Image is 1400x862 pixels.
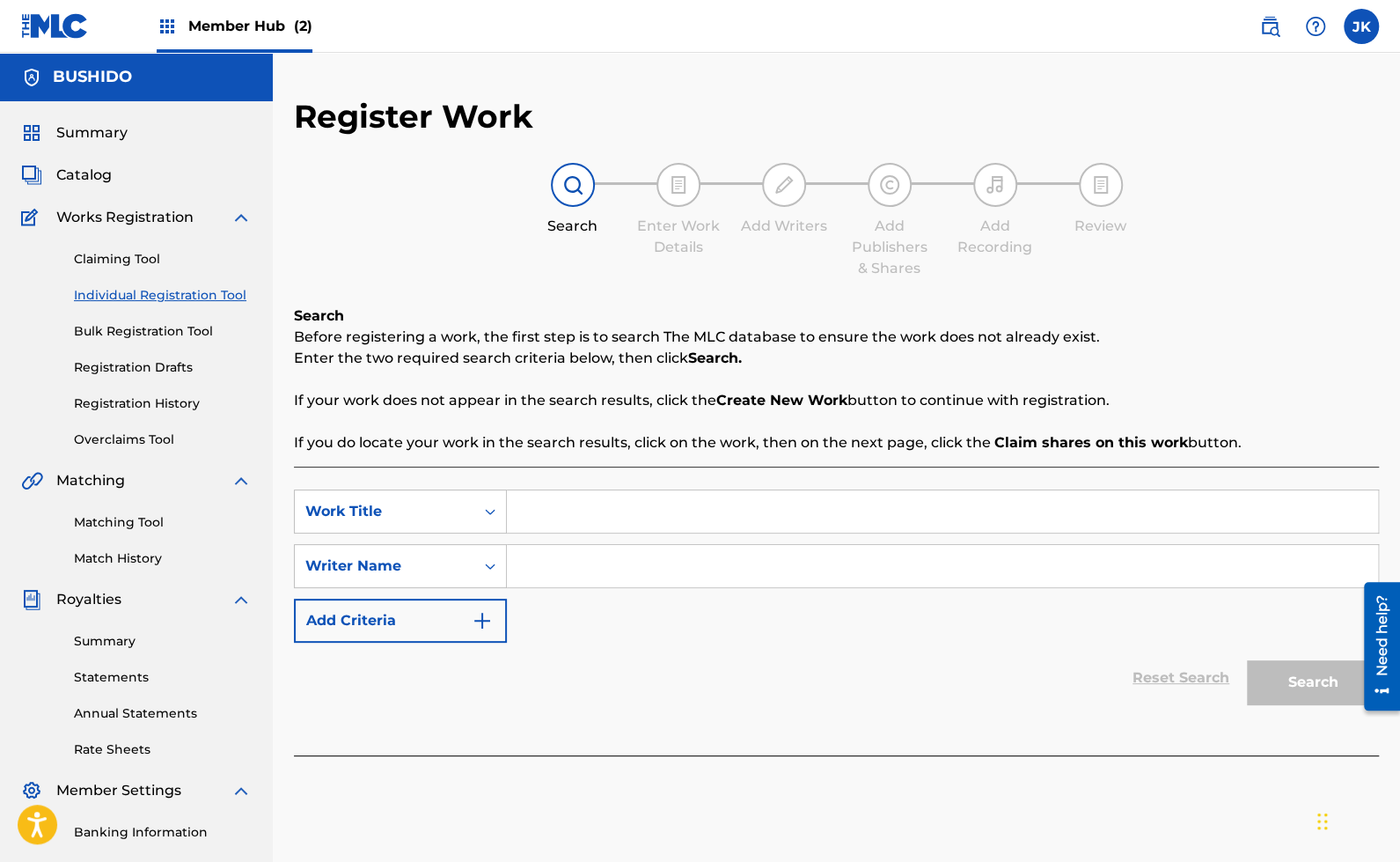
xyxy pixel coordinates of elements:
[231,780,252,801] img: expand
[305,556,464,577] div: Writer Name
[53,67,132,87] h5: BUSHIDO
[773,174,795,195] img: step indicator icon for Add Writers
[716,392,847,409] strong: Create New Work
[21,165,112,186] a: CatalogCatalog
[74,549,252,568] a: Match History
[1252,9,1287,44] a: Public Search
[231,589,252,610] img: expand
[56,589,121,610] span: Royalties
[294,348,1379,369] p: Enter the two required search criteria below, then click
[56,780,181,801] span: Member Settings
[1344,9,1379,44] div: User Menu
[74,250,252,269] a: Claiming Tool
[21,780,42,801] img: Member Settings
[21,67,42,88] img: Accounts
[21,165,42,186] img: Catalog
[294,307,344,324] b: Search
[1305,16,1326,37] img: help
[1090,174,1111,195] img: step indicator icon for Review
[294,18,312,34] span: (2)
[688,350,742,366] strong: Search.
[74,322,252,341] a: Bulk Registration Tool
[74,513,252,532] a: Matching Tool
[740,216,828,237] div: Add Writers
[472,610,493,631] img: 9d2ae6d4665cec9f34b9.svg
[668,174,689,195] img: step indicator icon for Enter Work Details
[305,501,464,522] div: Work Title
[231,470,252,491] img: expand
[1057,216,1145,237] div: Review
[21,13,89,39] img: MLC Logo
[1317,795,1328,848] div: Drag
[879,174,900,195] img: step indicator icon for Add Publishers & Shares
[188,16,312,36] span: Member Hub
[1298,9,1333,44] div: Help
[21,589,42,610] img: Royalties
[529,216,617,237] div: Search
[231,207,252,228] img: expand
[74,394,252,413] a: Registration History
[74,668,252,687] a: Statements
[294,599,507,643] button: Add Criteria
[562,174,583,195] img: step indicator icon for Search
[157,16,178,37] img: Top Rightsholders
[74,704,252,723] a: Annual Statements
[74,358,252,377] a: Registration Drafts
[21,207,44,228] img: Works Registration
[74,823,252,842] a: Banking Information
[294,390,1379,411] p: If your work does not appear in the search results, click the button to continue with registration.
[21,122,128,144] a: SummarySummary
[846,216,934,279] div: Add Publishers & Shares
[985,174,1006,195] img: step indicator icon for Add Recording
[951,216,1039,258] div: Add Recording
[74,740,252,759] a: Rate Sheets
[56,165,112,186] span: Catalog
[56,122,128,144] span: Summary
[1312,777,1400,862] iframe: Chat Widget
[56,470,125,491] span: Matching
[56,207,194,228] span: Works Registration
[21,122,42,144] img: Summary
[1351,576,1400,718] iframe: Resource Center
[1259,16,1280,37] img: search
[634,216,722,258] div: Enter Work Details
[294,327,1379,348] p: Before registering a work, the first step is to search The MLC database to ensure the work does n...
[74,431,252,449] a: Overclaims Tool
[74,286,252,305] a: Individual Registration Tool
[294,97,533,136] h2: Register Work
[21,470,43,491] img: Matching
[994,434,1188,451] strong: Claim shares on this work
[74,632,252,651] a: Summary
[294,432,1379,453] p: If you do locate your work in the search results, click on the work, then on the next page, click...
[294,490,1379,713] form: Search Form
